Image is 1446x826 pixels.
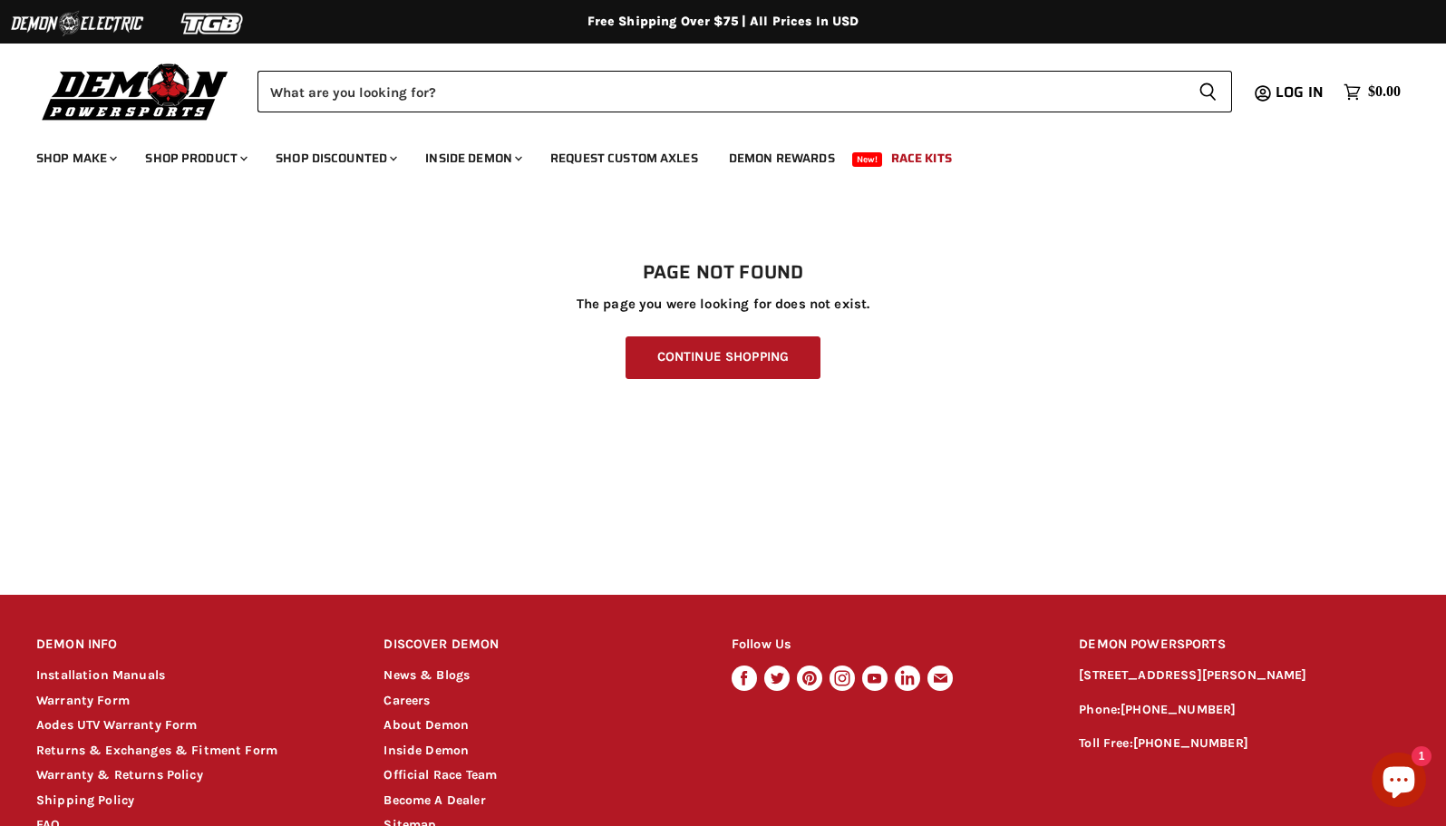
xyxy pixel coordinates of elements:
a: Demon Rewards [715,140,849,177]
span: Log in [1276,81,1324,103]
img: TGB Logo 2 [145,6,281,41]
a: Shop Product [131,140,258,177]
h2: DISCOVER DEMON [383,624,697,666]
h2: DEMON INFO [36,624,350,666]
form: Product [257,71,1232,112]
a: Shop Discounted [262,140,408,177]
a: [PHONE_NUMBER] [1133,735,1248,751]
a: Inside Demon [383,743,469,758]
ul: Main menu [23,132,1396,177]
input: Search [257,71,1184,112]
a: Warranty Form [36,693,130,708]
a: Become A Dealer [383,792,485,808]
button: Search [1184,71,1232,112]
a: Returns & Exchanges & Fitment Form [36,743,277,758]
a: Installation Manuals [36,667,165,683]
img: Demon Electric Logo 2 [9,6,145,41]
p: Phone: [1079,700,1410,721]
a: News & Blogs [383,667,470,683]
a: Log in [1267,84,1334,101]
p: The page you were looking for does not exist. [36,296,1410,312]
a: Race Kits [878,140,966,177]
a: About Demon [383,717,469,733]
img: Demon Powersports [36,59,235,123]
a: Request Custom Axles [537,140,712,177]
p: Toll Free: [1079,734,1410,754]
a: Aodes UTV Warranty Form [36,717,197,733]
a: Shop Make [23,140,128,177]
a: Inside Demon [412,140,533,177]
p: [STREET_ADDRESS][PERSON_NAME] [1079,666,1410,686]
a: Warranty & Returns Policy [36,767,203,782]
inbox-online-store-chat: Shopify online store chat [1366,753,1431,811]
a: $0.00 [1334,79,1410,105]
a: [PHONE_NUMBER] [1121,702,1236,717]
h2: Follow Us [732,624,1045,666]
a: Careers [383,693,430,708]
h2: DEMON POWERSPORTS [1079,624,1410,666]
a: Shipping Policy [36,792,134,808]
a: Continue Shopping [626,336,820,379]
span: New! [852,152,883,167]
h1: Page not found [36,262,1410,284]
a: Official Race Team [383,767,497,782]
span: $0.00 [1368,83,1401,101]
